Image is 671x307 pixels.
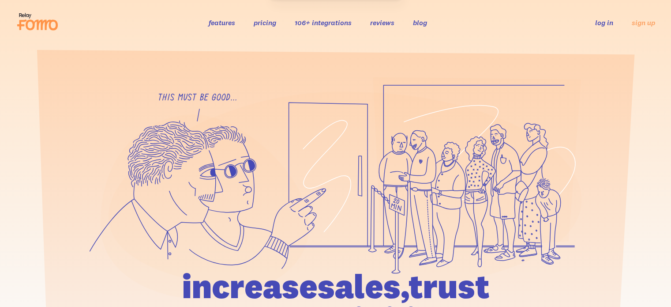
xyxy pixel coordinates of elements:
a: reviews [370,18,394,27]
a: sign up [632,18,655,27]
a: features [209,18,235,27]
a: 106+ integrations [295,18,352,27]
a: log in [595,18,613,27]
a: pricing [254,18,276,27]
a: blog [413,18,427,27]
